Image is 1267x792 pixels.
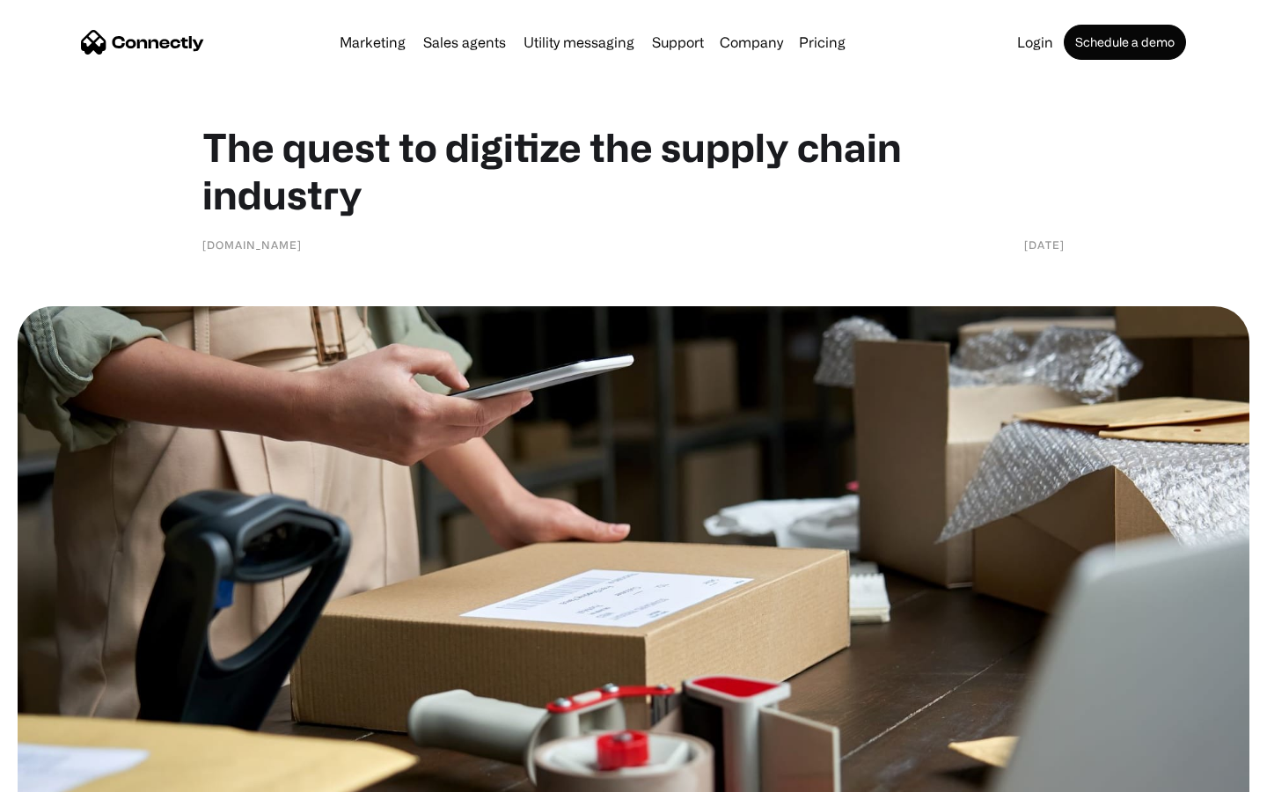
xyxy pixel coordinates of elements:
[202,236,302,253] div: [DOMAIN_NAME]
[516,35,641,49] a: Utility messaging
[720,30,783,55] div: Company
[645,35,711,49] a: Support
[416,35,513,49] a: Sales agents
[202,123,1065,218] h1: The quest to digitize the supply chain industry
[333,35,413,49] a: Marketing
[35,761,106,786] ul: Language list
[1024,236,1065,253] div: [DATE]
[1010,35,1060,49] a: Login
[792,35,853,49] a: Pricing
[18,761,106,786] aside: Language selected: English
[1064,25,1186,60] a: Schedule a demo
